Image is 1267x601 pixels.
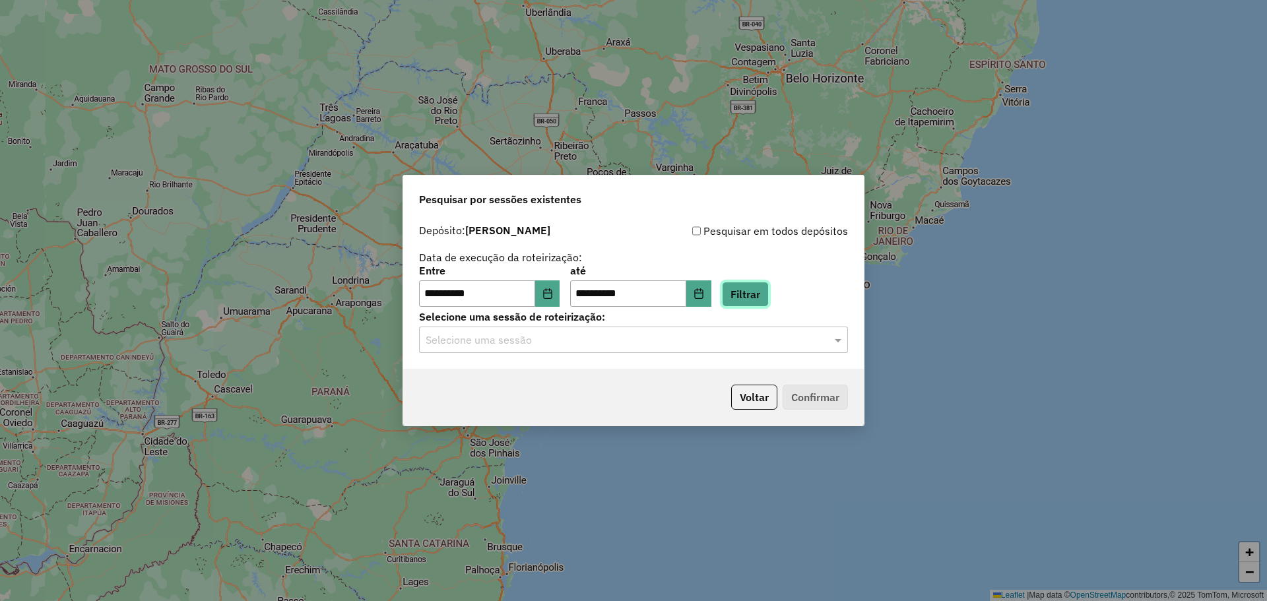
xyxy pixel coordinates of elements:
strong: [PERSON_NAME] [465,224,550,237]
label: Depósito: [419,222,550,238]
button: Filtrar [722,282,769,307]
button: Choose Date [535,280,560,307]
div: Pesquisar em todos depósitos [633,223,848,239]
label: até [570,263,711,278]
span: Pesquisar por sessões existentes [419,191,581,207]
label: Entre [419,263,560,278]
button: Voltar [731,385,777,410]
label: Selecione uma sessão de roteirização: [419,309,848,325]
label: Data de execução da roteirização: [419,249,582,265]
button: Choose Date [686,280,711,307]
